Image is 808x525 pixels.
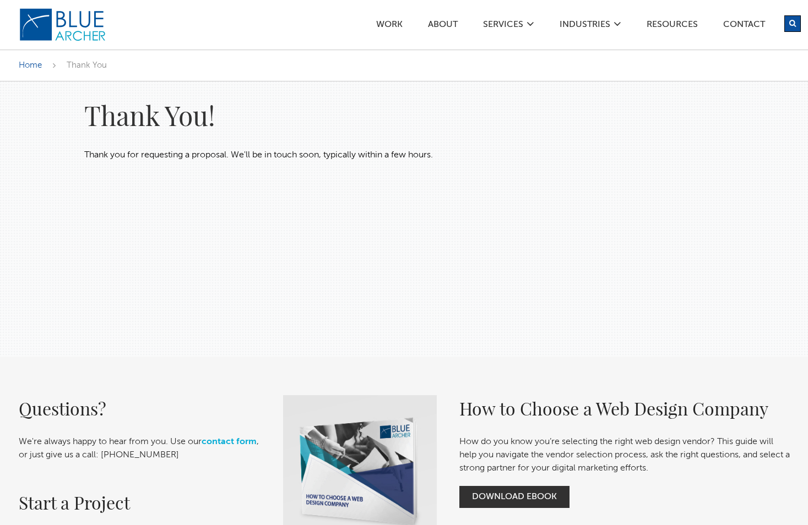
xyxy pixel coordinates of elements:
a: Resources [646,20,698,32]
a: Work [376,20,403,32]
p: We're always happy to hear from you. Use our , or just give us a call: [PHONE_NUMBER] [19,435,261,462]
img: Blue Archer Logo [19,8,107,42]
p: How do you know you’re selecting the right web design vendor? This guide will help you navigate t... [459,435,790,475]
a: Home [19,61,42,69]
a: Industries [559,20,611,32]
h2: Start a Project [19,489,261,516]
a: Contact [723,20,766,32]
a: contact form [202,437,257,446]
h1: Thank You! [84,98,591,132]
a: ABOUT [427,20,458,32]
h2: How to Choose a Web Design Company [459,395,790,422]
h2: Questions? [19,395,261,422]
a: Download Ebook [459,486,570,508]
p: Thank you for requesting a proposal. We'll be in touch soon, typically within a few hours. [84,149,591,162]
a: SERVICES [482,20,524,32]
span: Thank You [67,61,107,69]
